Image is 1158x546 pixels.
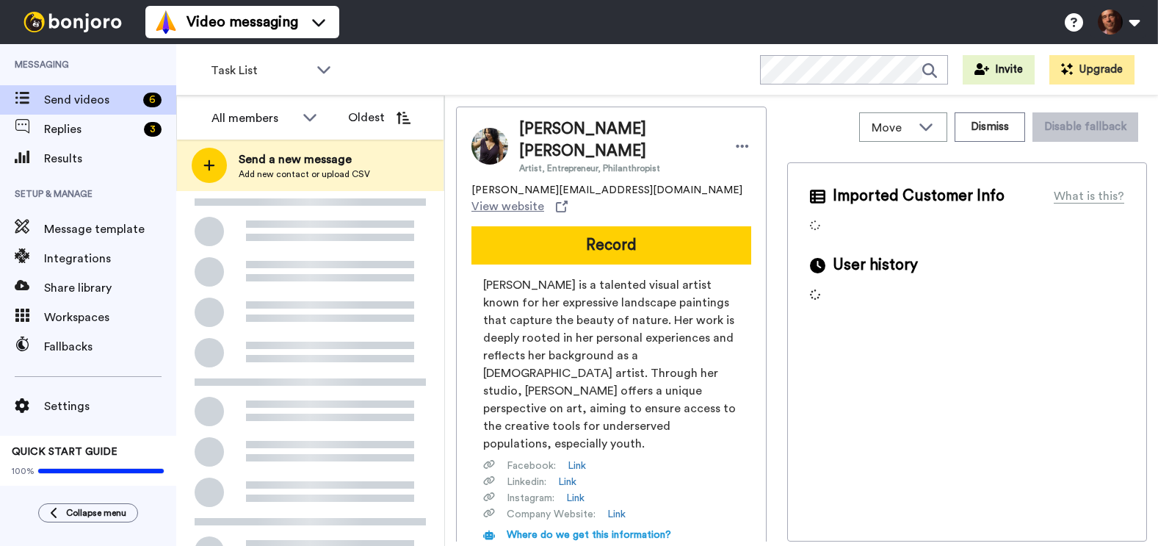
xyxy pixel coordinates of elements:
[1054,187,1124,205] div: What is this?
[471,128,508,165] img: Image of Weeda Hamdan Weeda Hamdan
[211,62,309,79] span: Task List
[558,475,576,489] a: Link
[18,12,128,32] img: bj-logo-header-white.svg
[44,150,176,168] span: Results
[507,530,671,540] span: Where do we get this information?
[507,475,546,489] span: Linkedin :
[38,503,138,522] button: Collapse menu
[566,491,585,506] a: Link
[471,198,544,215] span: View website
[239,151,370,168] span: Send a new message
[66,507,126,519] span: Collapse menu
[483,276,739,453] span: [PERSON_NAME] is a talented visual artist known for her expressive landscape paintings that captu...
[507,491,554,506] span: Instagram :
[154,10,178,34] img: vm-color.svg
[833,185,1005,207] span: Imported Customer Info
[963,55,1035,85] button: Invite
[833,254,918,276] span: User history
[44,220,176,238] span: Message template
[471,183,742,198] span: [PERSON_NAME][EMAIL_ADDRESS][DOMAIN_NAME]
[471,198,568,215] a: View website
[507,507,596,522] span: Company Website :
[44,121,138,138] span: Replies
[607,507,626,522] a: Link
[955,112,1025,142] button: Dismiss
[1032,112,1138,142] button: Disable fallback
[187,12,298,32] span: Video messaging
[12,447,117,457] span: QUICK START GUIDE
[239,168,370,180] span: Add new contact or upload CSV
[44,309,176,326] span: Workspaces
[143,93,162,107] div: 6
[337,103,421,132] button: Oldest
[44,398,176,415] span: Settings
[519,162,719,174] span: Artist, Entrepreneur, Philanthropist
[44,279,176,297] span: Share library
[1049,55,1135,85] button: Upgrade
[44,91,137,109] span: Send videos
[519,118,719,162] span: [PERSON_NAME] [PERSON_NAME]
[211,109,295,127] div: All members
[568,459,586,473] a: Link
[44,250,176,267] span: Integrations
[471,226,751,265] button: Record
[507,459,556,473] span: Facebook :
[144,122,162,137] div: 3
[12,465,35,477] span: 100%
[872,119,911,137] span: Move
[44,338,176,356] span: Fallbacks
